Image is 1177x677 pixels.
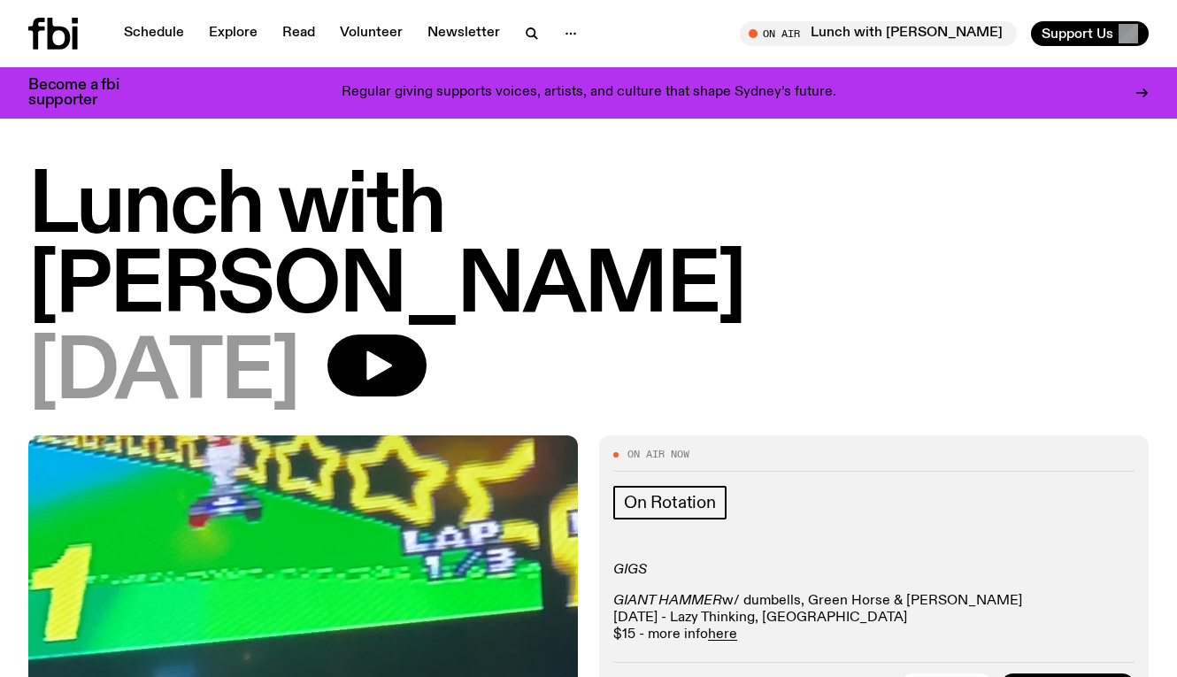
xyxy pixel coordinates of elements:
a: here [708,627,737,642]
em: GIANT HAMMER [613,594,722,608]
p: Regular giving supports voices, artists, and culture that shape Sydney’s future. [342,85,836,101]
h3: Become a fbi supporter [28,78,142,108]
a: Explore [198,21,268,46]
a: Volunteer [329,21,413,46]
span: On Air Now [627,450,689,459]
p: w/ dumbells, Green Horse & [PERSON_NAME] [DATE] - Lazy Thinking, [GEOGRAPHIC_DATA] $15 - more info [613,593,1135,644]
button: Support Us [1031,21,1149,46]
button: On AirLunch with [PERSON_NAME] [740,21,1017,46]
a: Newsletter [417,21,511,46]
span: Support Us [1042,26,1113,42]
span: On Rotation [624,493,716,512]
a: Read [272,21,326,46]
h1: Lunch with [PERSON_NAME] [28,168,1149,327]
a: On Rotation [613,486,727,519]
em: GIGS [613,563,647,577]
span: [DATE] [28,335,299,414]
a: Schedule [113,21,195,46]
